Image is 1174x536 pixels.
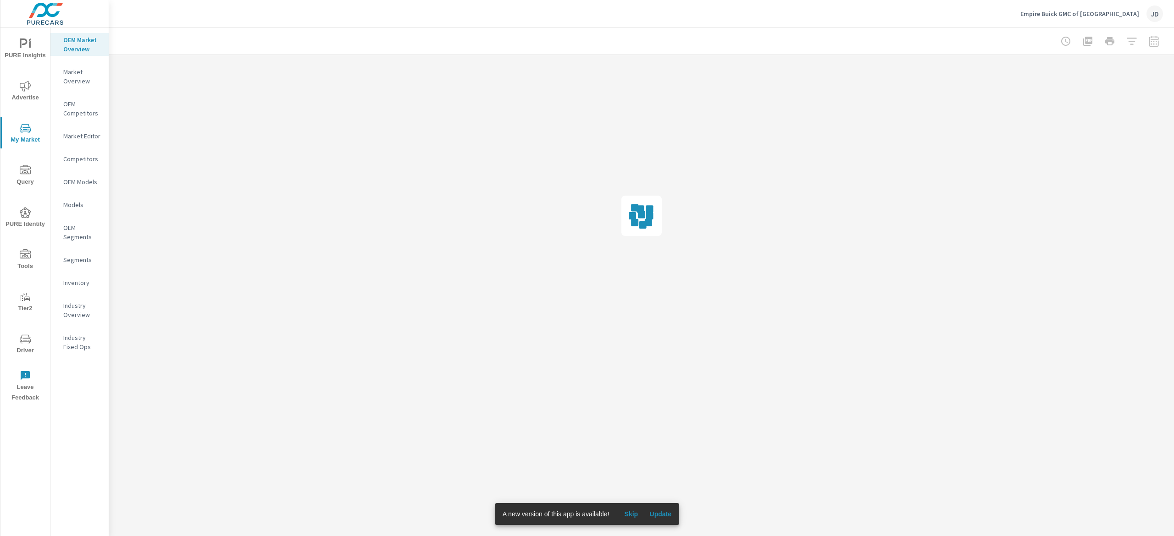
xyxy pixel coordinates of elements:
div: OEM Market Overview [50,33,109,56]
p: OEM Market Overview [63,35,101,54]
span: A new version of this app is available! [503,510,609,518]
p: Industry Overview [63,301,101,319]
p: Competitors [63,154,101,164]
div: nav menu [0,27,50,407]
span: Query [3,165,47,187]
p: OEM Segments [63,223,101,241]
div: Market Overview [50,65,109,88]
div: Industry Overview [50,299,109,322]
div: Models [50,198,109,212]
span: Tools [3,249,47,272]
p: Inventory [63,278,101,287]
p: Models [63,200,101,209]
div: JD [1146,5,1163,22]
span: Driver [3,334,47,356]
div: Inventory [50,276,109,290]
span: PURE Identity [3,207,47,230]
span: Advertise [3,81,47,103]
span: My Market [3,123,47,145]
p: Market Editor [63,131,101,141]
p: Segments [63,255,101,264]
span: Leave Feedback [3,370,47,403]
div: Segments [50,253,109,267]
div: OEM Competitors [50,97,109,120]
p: OEM Models [63,177,101,186]
div: OEM Models [50,175,109,189]
div: Competitors [50,152,109,166]
p: Industry Fixed Ops [63,333,101,351]
span: PURE Insights [3,38,47,61]
div: Industry Fixed Ops [50,331,109,354]
div: OEM Segments [50,221,109,244]
p: OEM Competitors [63,99,101,118]
span: Update [649,510,671,518]
span: Tier2 [3,291,47,314]
button: Update [646,507,675,521]
p: Market Overview [63,67,101,86]
div: Market Editor [50,129,109,143]
button: Skip [616,507,646,521]
span: Skip [620,510,642,518]
p: Empire Buick GMC of [GEOGRAPHIC_DATA] [1020,10,1139,18]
